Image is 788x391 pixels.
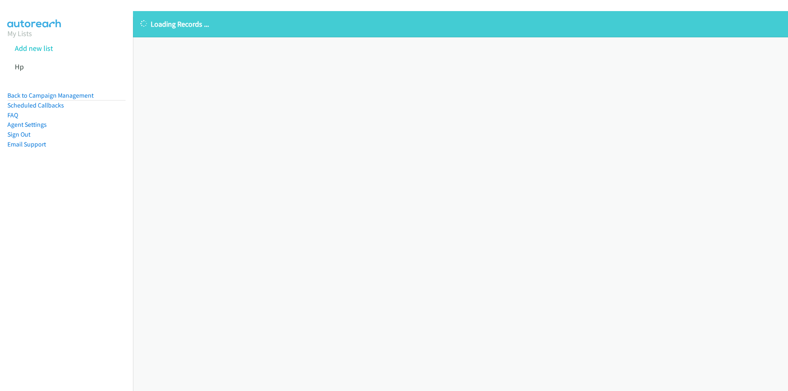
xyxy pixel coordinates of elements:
[7,111,18,119] a: FAQ
[140,18,781,30] p: Loading Records ...
[7,29,32,38] a: My Lists
[7,130,30,138] a: Sign Out
[7,101,64,109] a: Scheduled Callbacks
[15,43,53,53] a: Add new list
[7,91,94,99] a: Back to Campaign Management
[7,140,46,148] a: Email Support
[15,62,24,71] a: Hp
[7,121,47,128] a: Agent Settings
